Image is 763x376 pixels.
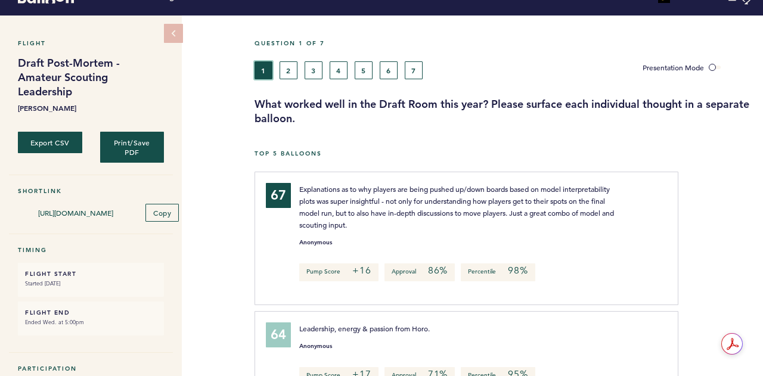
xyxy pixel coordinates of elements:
[508,265,528,276] em: 98%
[461,263,535,281] p: Percentile
[18,39,164,47] h5: Flight
[330,61,348,79] button: 4
[643,63,704,72] span: Presentation Mode
[255,39,754,47] h5: Question 1 of 7
[299,240,332,246] small: Anonymous
[25,316,157,328] small: Ended Wed. at 5:00pm
[380,61,398,79] button: 6
[299,343,332,349] small: Anonymous
[145,204,179,222] button: Copy
[405,61,423,79] button: 7
[255,61,272,79] button: 1
[18,56,164,99] h1: Draft Post-Mortem - Amateur Scouting Leadership
[280,61,297,79] button: 2
[153,208,171,217] span: Copy
[384,263,455,281] p: Approval
[25,278,157,290] small: Started [DATE]
[18,102,164,114] b: [PERSON_NAME]
[18,246,164,254] h5: Timing
[255,150,754,157] h5: Top 5 Balloons
[352,265,371,276] em: +16
[255,97,754,126] h3: What worked well in the Draft Room this year? Please surface each individual thought in a separat...
[428,265,448,276] em: 86%
[299,324,430,333] span: Leadership, energy & passion from Horo.
[25,270,157,278] h6: FLIGHT START
[299,263,378,281] p: Pump Score
[266,322,291,347] div: 64
[100,132,165,163] button: Print/Save PDF
[18,365,164,372] h5: Participation
[355,61,373,79] button: 5
[18,187,164,195] h5: Shortlink
[25,309,157,316] h6: FLIGHT END
[266,183,291,208] div: 67
[305,61,322,79] button: 3
[299,184,616,229] span: Explanations as to why players are being pushed up/down boards based on model interpretability pl...
[18,132,82,153] button: Export CSV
